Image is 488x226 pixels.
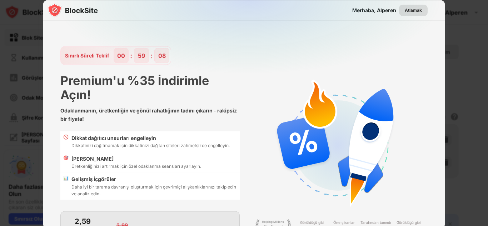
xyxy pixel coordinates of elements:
[333,220,355,224] font: Öne çıkanlar
[71,163,201,169] font: Üretkenliğinizi artırmak için özel odaklanma seansları ayarlayın.
[63,155,69,160] font: 🎯
[71,176,116,182] font: Gelişmiş İçgörüler
[360,220,391,224] font: Tarafından tanındı
[270,77,406,213] img: specialOfferDiscount.svg
[397,220,421,224] font: Görüldüğü gibi
[71,184,236,196] font: Daha iyi bir tarama davranışı oluşturmak için çevrimiçi alışkanlıklarınızı takip edin ve analiz e...
[300,220,324,224] font: Görüldüğü gibi
[71,143,230,148] font: Dikkatinizi dağıtmamak için dikkatinizi dağıtan siteleri zahmetsizce engelleyin.
[405,7,422,12] font: Atlamak
[63,175,69,181] font: 📊
[71,155,114,161] font: [PERSON_NAME]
